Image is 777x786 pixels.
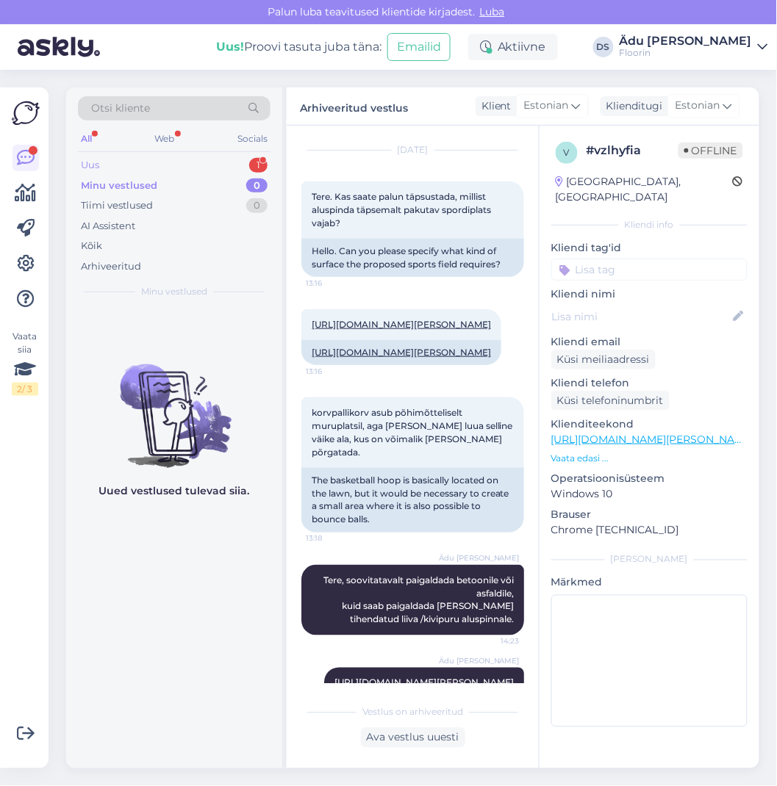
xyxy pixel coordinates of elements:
div: DS [593,37,614,57]
a: [URL][DOMAIN_NAME][PERSON_NAME] [551,433,754,446]
div: Küsi meiliaadressi [551,350,656,369]
div: Hello. Can you please specify what kind of surface the proposed sports field requires? [301,239,524,277]
a: [URL][DOMAIN_NAME][PERSON_NAME] [312,347,491,358]
p: Operatsioonisüsteem [551,471,748,486]
div: Arhiveeritud [81,259,141,274]
p: Kliendi email [551,334,748,350]
div: 2 / 3 [12,383,38,396]
p: Chrome [TECHNICAL_ID] [551,523,748,538]
span: v [564,147,570,158]
span: Luba [476,5,509,18]
div: [DATE] [301,143,524,156]
div: 1 [249,158,268,173]
div: 0 [246,198,268,213]
a: Ädu [PERSON_NAME]Floorin [620,35,768,59]
p: Vaata edasi ... [551,452,748,465]
span: Ädu [PERSON_NAME] [439,553,520,564]
p: Brauser [551,508,748,523]
input: Lisa tag [551,259,748,281]
p: Märkmed [551,575,748,591]
div: Kõik [81,239,102,253]
div: Tiimi vestlused [81,198,153,213]
div: [GEOGRAPHIC_DATA], [GEOGRAPHIC_DATA] [556,174,733,205]
div: 0 [246,179,268,193]
input: Lisa nimi [552,309,731,325]
p: Kliendi tag'id [551,240,748,256]
div: Proovi tasuta juba täna: [216,38,382,56]
img: Askly Logo [12,99,40,127]
div: [PERSON_NAME] [551,553,748,566]
div: # vzlhyfia [587,142,678,159]
a: [URL][DOMAIN_NAME][PERSON_NAME] [334,677,514,688]
p: Uued vestlused tulevad siia. [99,483,250,499]
span: 13:18 [306,533,361,544]
span: Ädu [PERSON_NAME] [439,656,520,667]
p: Kliendi telefon [551,375,748,391]
span: 14:23 [465,636,520,647]
div: Floorin [620,47,752,59]
div: Web [152,129,178,148]
div: AI Assistent [81,219,135,234]
p: Windows 10 [551,486,748,502]
div: Uus [81,158,99,173]
img: No chats [66,338,282,470]
div: Kliendi info [551,218,748,231]
div: Aktiivne [468,34,558,60]
div: All [78,129,95,148]
span: Estonian [676,98,720,114]
button: Emailid [387,33,451,61]
b: Uus! [216,40,244,54]
p: Kliendi nimi [551,286,748,302]
div: Vaata siia [12,330,38,396]
span: korvpallikorv asub põhimõtteliselt muruplatsil, aga [PERSON_NAME] luua selline väike ala, kus on ... [312,407,515,458]
div: Ädu [PERSON_NAME] [620,35,752,47]
span: Tere. Kas saate palun täpsustada, millist aluspinda täpsemalt pakutav spordiplats vajab? [312,191,493,228]
span: Offline [678,143,743,159]
label: Arhiveeritud vestlus [300,96,408,116]
span: 13:16 [306,278,361,289]
div: Ava vestlus uuesti [361,728,465,748]
p: Klienditeekond [551,417,748,432]
span: Otsi kliente [91,101,150,116]
span: 13:16 [306,366,361,377]
div: Socials [234,129,271,148]
span: Tere, soovitatavalt paigaldada betoonile või asfaldile, kuid saab paigaldada [PERSON_NAME] tihend... [323,574,516,625]
span: Estonian [524,98,569,114]
div: Klienditugi [601,98,663,114]
a: [URL][DOMAIN_NAME][PERSON_NAME] [312,319,491,330]
span: Vestlus on arhiveeritud [362,706,463,719]
div: The basketball hoop is basically located on the lawn, but it would be necessary to create a small... [301,468,524,533]
span: Minu vestlused [141,285,207,298]
div: Küsi telefoninumbrit [551,391,670,411]
div: Klient [476,98,512,114]
div: Minu vestlused [81,179,157,193]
